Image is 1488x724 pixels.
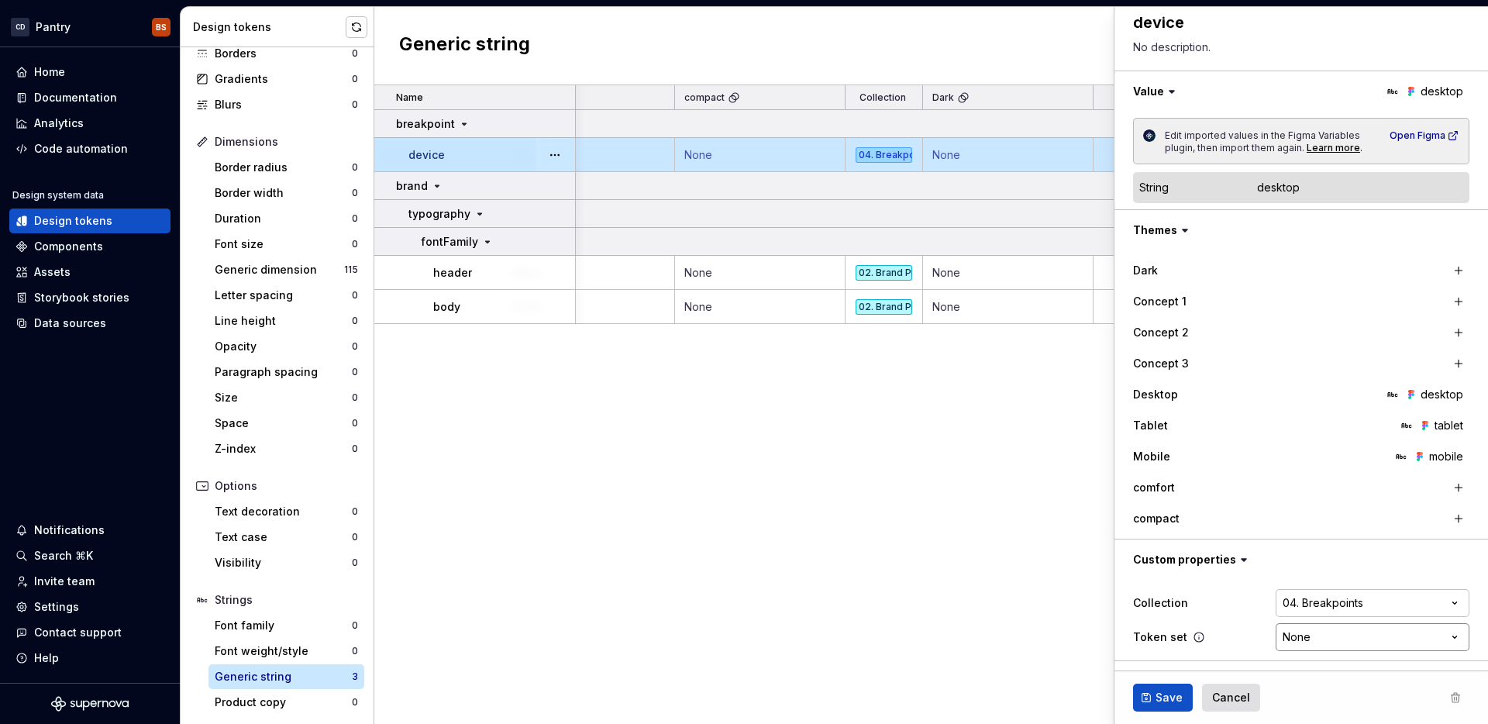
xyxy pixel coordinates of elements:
td: None [923,290,1094,324]
div: 0 [352,212,358,225]
div: 0 [352,366,358,378]
a: Size0 [208,385,364,410]
td: None [1094,138,1183,172]
a: Duration0 [208,206,364,231]
a: Gradients0 [190,67,364,91]
a: Assets [9,260,170,284]
div: Home [34,64,65,80]
div: 0 [352,315,358,327]
h2: Generic string [399,32,530,60]
a: Text case0 [208,525,364,550]
a: Analytics [9,111,170,136]
td: None [675,290,846,324]
a: Documentation [9,85,170,110]
div: 02. Brand Primitives [856,299,912,315]
div: Generic dimension [215,262,344,278]
div: 0 [352,645,358,657]
div: Strings [215,592,358,608]
p: Dark [932,91,954,104]
div: Size [215,390,352,405]
a: Generic dimension115 [208,257,364,282]
div: 0 [352,531,358,543]
p: brand [396,178,428,194]
a: Open Figma [1390,129,1459,142]
a: Borders0 [190,41,364,66]
label: Concept 1 [1133,294,1187,309]
div: 0 [352,289,358,302]
a: Code automation [9,136,170,161]
div: 115 [344,264,358,276]
p: typography [408,206,470,222]
a: Settings [9,595,170,619]
div: Gradients [215,71,352,87]
td: None [923,256,1094,290]
div: 0 [352,619,358,632]
a: Space0 [208,411,364,436]
div: 0 [352,505,358,518]
button: Cancel [1202,684,1260,712]
td: None [1094,290,1183,324]
div: Text decoration [215,504,352,519]
div: Search ⌘K [34,548,93,564]
a: Visibility0 [208,550,364,575]
label: Tablet [1133,418,1168,433]
div: 0 [352,98,358,111]
div: Paragraph spacing [215,364,352,380]
a: Opacity0 [208,334,364,359]
a: Components [9,234,170,259]
a: Product copy0 [208,690,364,715]
td: None [675,138,846,172]
div: Font size [215,236,352,252]
div: desktop [1257,180,1300,195]
a: Text decoration0 [208,499,364,524]
td: None [505,290,675,324]
div: Pantry [36,19,71,35]
a: Invite team [9,569,170,594]
a: Font family0 [208,613,364,638]
div: Blurs [215,97,352,112]
div: Data sources [34,315,106,331]
div: BS [156,21,167,33]
a: Paragraph spacing0 [208,360,364,384]
td: None [1094,256,1183,290]
label: comfort [1133,480,1175,495]
div: Design system data [12,189,104,202]
div: 0 [352,47,358,60]
div: 0 [352,187,358,199]
label: Desktop [1133,387,1178,402]
a: Storybook stories [9,285,170,310]
div: 0 [352,443,358,455]
div: Dimensions [215,134,358,150]
div: 0 [352,696,358,708]
p: body [433,299,460,315]
a: Supernova Logo [51,696,129,712]
label: Collection [1133,595,1188,611]
button: Contact support [9,620,170,645]
div: mobile [1429,449,1463,464]
div: Documentation [34,90,117,105]
span: Save [1156,690,1183,705]
div: Design tokens [34,213,112,229]
div: desktop [1421,387,1463,402]
div: Storybook stories [34,290,129,305]
label: Concept 3 [1133,356,1189,371]
a: Data sources [9,311,170,336]
button: CDPantryBS [3,10,177,43]
button: Save [1133,684,1193,712]
div: Generic string [215,669,352,684]
div: Invite team [34,574,95,589]
div: 3 [352,671,358,683]
div: Notifications [34,522,105,538]
span: Cancel [1212,690,1250,705]
textarea: device [1130,9,1466,36]
td: None [923,138,1094,172]
a: Blurs0 [190,92,364,117]
a: Font weight/style0 [208,639,364,664]
td: None [505,138,675,172]
a: Learn more [1307,142,1360,154]
div: Contact support [34,625,122,640]
p: fontFamily [421,234,478,250]
p: Name [396,91,423,104]
div: Help [34,650,59,666]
